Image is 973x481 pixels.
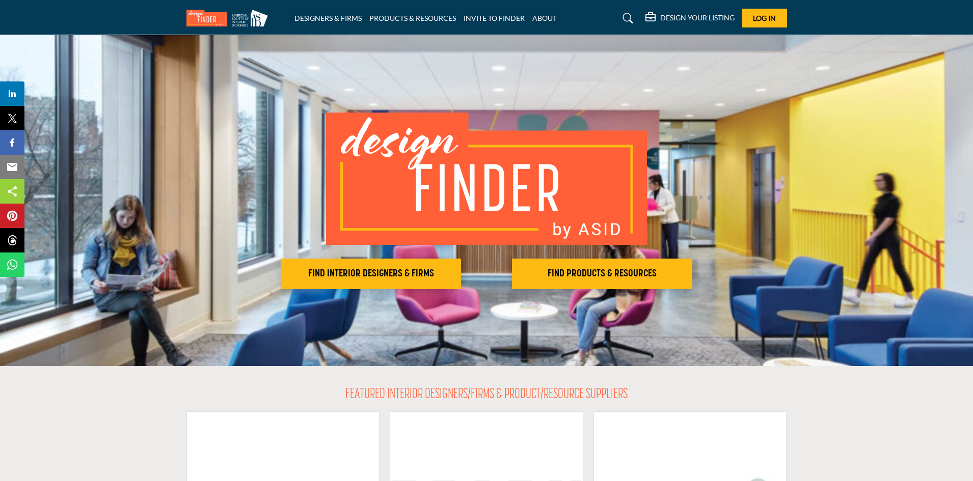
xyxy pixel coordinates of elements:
[753,14,776,22] span: Log In
[326,112,647,245] img: image
[645,12,735,24] div: DESIGN YOUR LISTING
[532,14,557,22] a: ABOUT
[345,386,628,404] h2: FEATURED INTERIOR DESIGNERS/FIRMS & PRODUCT/RESOURCE SUPPLIERS
[281,259,461,289] button: FIND INTERIOR DESIGNERS & FIRMS
[512,259,692,289] button: FIND PRODUCTS & RESOURCES
[515,268,689,280] h2: FIND PRODUCTS & RESOURCES
[369,14,456,22] a: PRODUCTS & RESOURCES
[613,10,640,26] a: Search
[284,268,458,280] h2: FIND INTERIOR DESIGNERS & FIRMS
[186,10,273,26] img: Site Logo
[660,13,735,22] h5: DESIGN YOUR LISTING
[742,9,787,27] button: Log In
[294,14,362,22] a: DESIGNERS & FIRMS
[464,14,525,22] a: INVITE TO FINDER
